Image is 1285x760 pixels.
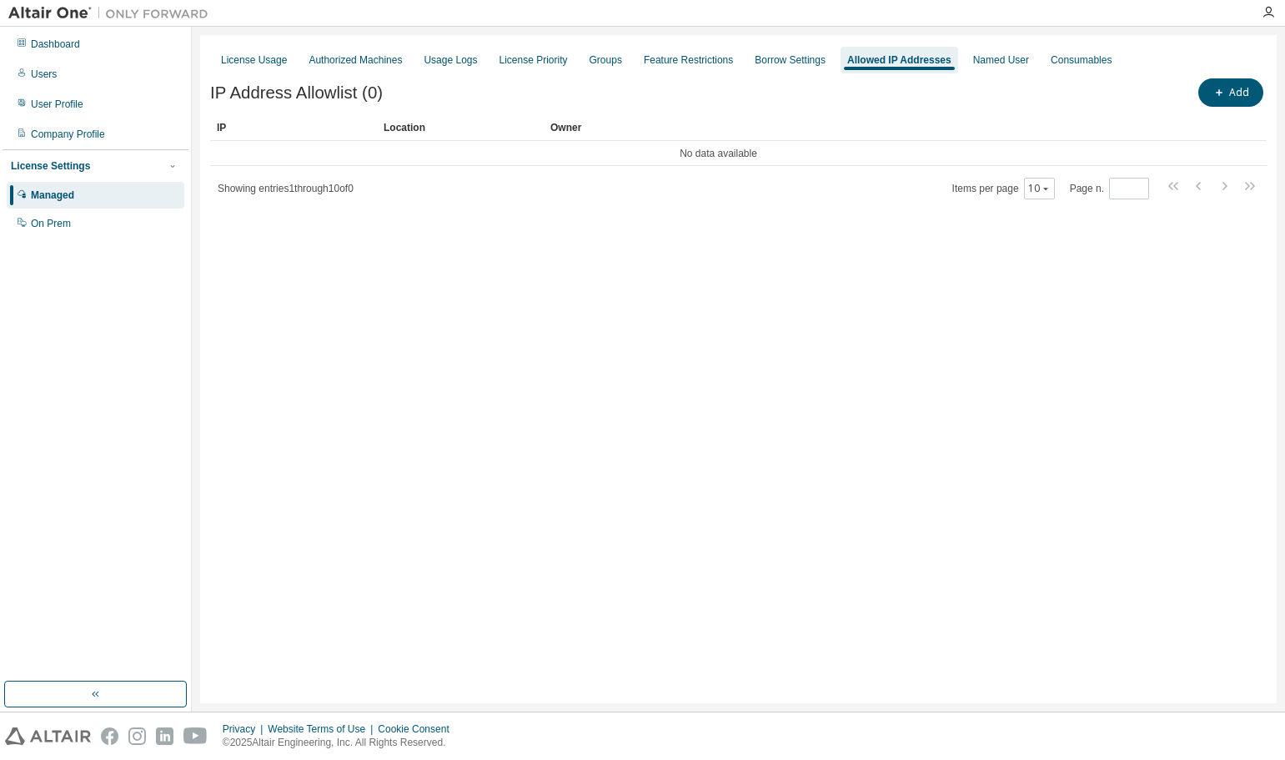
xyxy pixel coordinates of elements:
[221,53,287,67] div: License Usage
[218,183,354,194] span: Showing entries 1 through 10 of 0
[210,141,1227,166] td: No data available
[223,722,268,736] div: Privacy
[384,114,537,141] div: Location
[31,189,74,202] div: Managed
[499,53,568,67] div: License Priority
[128,727,146,745] img: instagram.svg
[31,98,83,111] div: User Profile
[31,217,71,230] div: On Prem
[378,722,459,736] div: Cookie Consent
[424,53,477,67] div: Usage Logs
[5,727,91,745] img: altair_logo.svg
[755,53,826,67] div: Borrow Settings
[952,178,1055,199] span: Items per page
[217,114,370,141] div: IP
[644,53,733,67] div: Feature Restrictions
[31,38,80,51] div: Dashboard
[31,68,57,81] div: Users
[550,114,1220,141] div: Owner
[590,53,622,67] div: Groups
[309,53,402,67] div: Authorized Machines
[101,727,118,745] img: facebook.svg
[223,736,459,750] p: © 2025 Altair Engineering, Inc. All Rights Reserved.
[8,5,217,22] img: Altair One
[1070,178,1149,199] span: Page n.
[1198,78,1263,107] button: Add
[1051,53,1112,67] div: Consumables
[847,53,951,67] div: Allowed IP Addresses
[31,128,105,141] div: Company Profile
[210,83,383,103] span: IP Address Allowlist (0)
[973,53,1029,67] div: Named User
[11,159,90,173] div: License Settings
[183,727,208,745] img: youtube.svg
[268,722,378,736] div: Website Terms of Use
[156,727,173,745] img: linkedin.svg
[1028,182,1051,195] button: 10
